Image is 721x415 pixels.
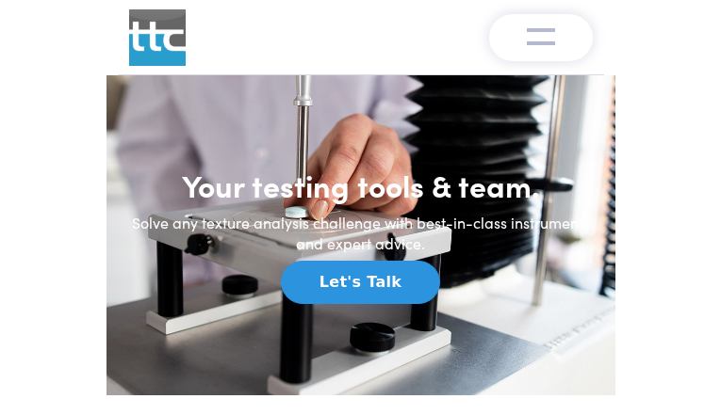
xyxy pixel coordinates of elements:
img: menu-v1.0.png [527,24,555,46]
h1: Your testing tools & team. [129,167,593,204]
img: ttc_logo_1x1_v1.0.png [129,9,186,66]
button: Let's Talk [281,261,440,304]
h6: Solve any texture analysis challenge with best-in-class instruments and expert advice. [129,212,593,254]
button: Toggle navigation [489,14,593,61]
